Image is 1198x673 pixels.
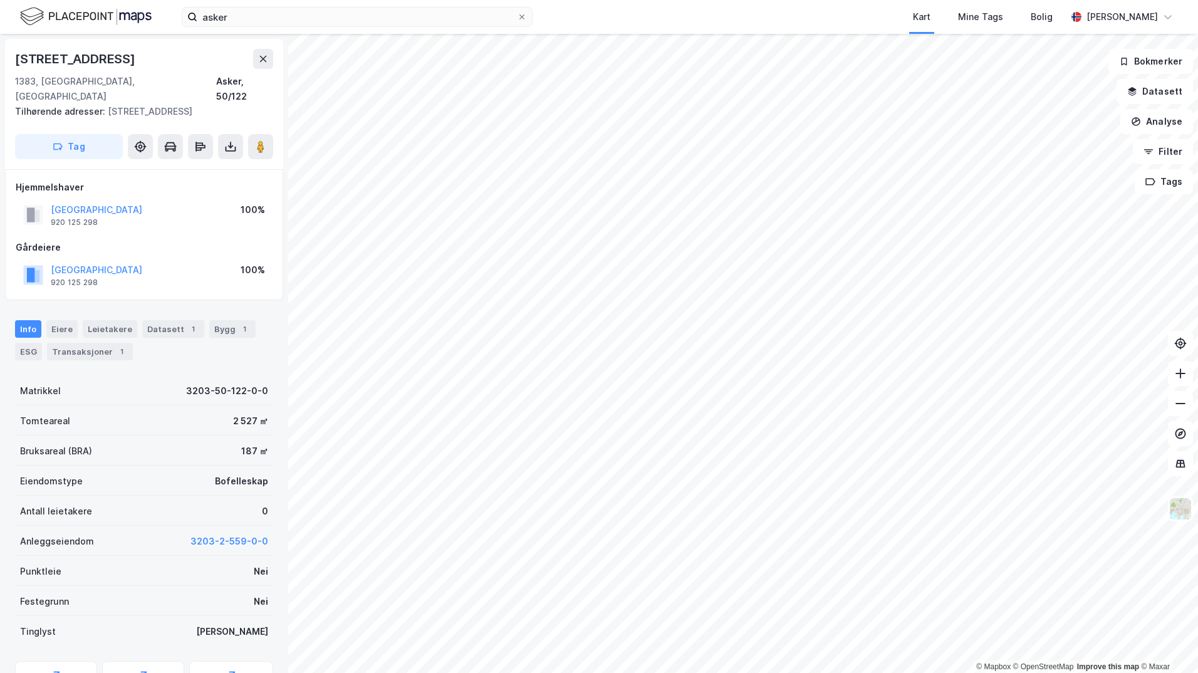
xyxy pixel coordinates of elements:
[1135,613,1198,673] iframe: Chat Widget
[16,240,273,255] div: Gårdeiere
[115,345,128,358] div: 1
[241,202,265,217] div: 100%
[15,134,123,159] button: Tag
[46,320,78,338] div: Eiere
[216,74,273,104] div: Asker, 50/122
[209,320,256,338] div: Bygg
[1120,109,1193,134] button: Analyse
[187,323,199,335] div: 1
[20,444,92,459] div: Bruksareal (BRA)
[20,534,94,549] div: Anleggseiendom
[15,106,108,117] span: Tilhørende adresser:
[1135,169,1193,194] button: Tags
[15,343,42,360] div: ESG
[20,564,61,579] div: Punktleie
[1108,49,1193,74] button: Bokmerker
[241,444,268,459] div: 187 ㎡
[186,383,268,399] div: 3203-50-122-0-0
[16,180,273,195] div: Hjemmelshaver
[913,9,930,24] div: Kart
[20,504,92,519] div: Antall leietakere
[15,104,263,119] div: [STREET_ADDRESS]
[1086,9,1158,24] div: [PERSON_NAME]
[976,662,1011,671] a: Mapbox
[1031,9,1053,24] div: Bolig
[1169,497,1192,521] img: Z
[254,594,268,609] div: Nei
[190,534,268,549] button: 3203-2-559-0-0
[241,263,265,278] div: 100%
[51,278,98,288] div: 920 125 298
[238,323,251,335] div: 1
[958,9,1003,24] div: Mine Tags
[15,49,138,69] div: [STREET_ADDRESS]
[20,594,69,609] div: Festegrunn
[142,320,204,338] div: Datasett
[1135,613,1198,673] div: Kontrollprogram for chat
[197,8,517,26] input: Søk på adresse, matrikkel, gårdeiere, leietakere eller personer
[1077,662,1139,671] a: Improve this map
[47,343,133,360] div: Transaksjoner
[1013,662,1074,671] a: OpenStreetMap
[233,414,268,429] div: 2 527 ㎡
[20,6,152,28] img: logo.f888ab2527a4732fd821a326f86c7f29.svg
[262,504,268,519] div: 0
[20,624,56,639] div: Tinglyst
[254,564,268,579] div: Nei
[20,474,83,489] div: Eiendomstype
[1117,79,1193,104] button: Datasett
[196,624,268,639] div: [PERSON_NAME]
[20,383,61,399] div: Matrikkel
[83,320,137,338] div: Leietakere
[1133,139,1193,164] button: Filter
[215,474,268,489] div: Bofelleskap
[15,74,216,104] div: 1383, [GEOGRAPHIC_DATA], [GEOGRAPHIC_DATA]
[15,320,41,338] div: Info
[51,217,98,227] div: 920 125 298
[20,414,70,429] div: Tomteareal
